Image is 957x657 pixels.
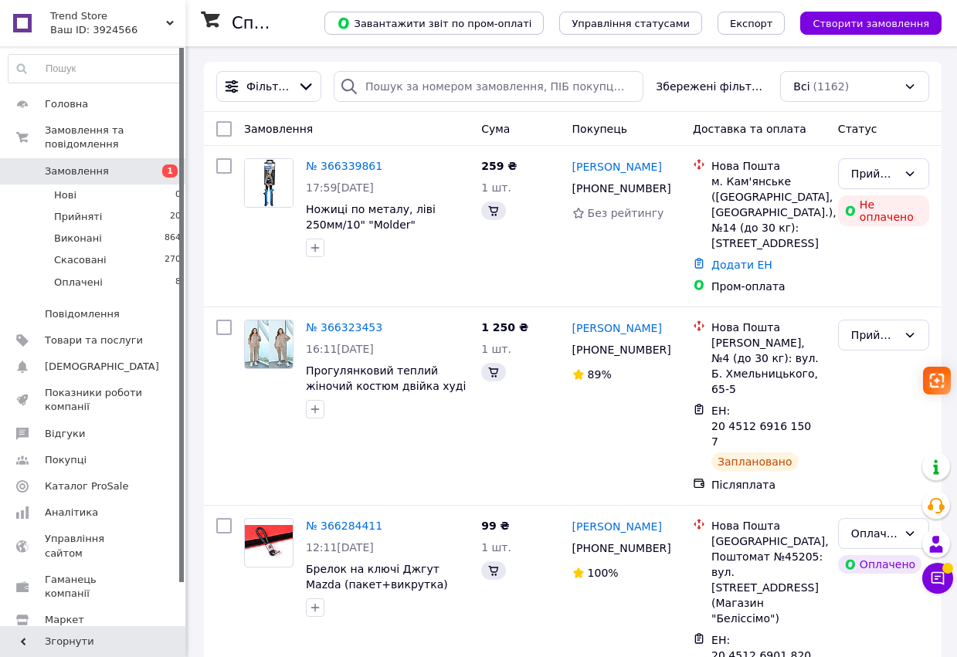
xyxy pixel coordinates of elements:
[245,159,293,207] img: Фото товару
[838,195,929,226] div: Не оплачено
[851,327,898,344] div: Прийнято
[45,386,143,414] span: Показники роботи компанії
[175,188,181,202] span: 0
[306,364,466,439] a: Прогулянковий теплий жіночий костюм двійка худі і штани великого розміру 48-50, 52-54, 56-58, 60-...
[45,334,143,347] span: Товари та послуги
[711,518,826,533] div: Нова Пошта
[588,368,612,381] span: 89%
[711,259,772,271] a: Додати ЕН
[45,164,109,178] span: Замовлення
[45,506,98,520] span: Аналітика
[244,518,294,567] a: Фото товару
[569,537,669,559] div: [PHONE_NUMBER]
[175,276,181,290] span: 8
[54,276,103,290] span: Оплачені
[50,9,166,23] span: Trend Store
[324,12,544,35] button: Завантажити звіт по пром-оплаті
[45,453,87,467] span: Покупці
[572,123,627,135] span: Покупець
[785,16,942,29] a: Створити замовлення
[45,124,185,151] span: Замовлення та повідомлення
[838,555,921,574] div: Оплачено
[481,321,528,334] span: 1 250 ₴
[793,79,809,94] span: Всі
[245,525,293,561] img: Фото товару
[481,343,511,355] span: 1 шт.
[45,532,143,560] span: Управління сайтом
[711,279,826,294] div: Пром-оплата
[246,79,291,94] span: Фільтри
[711,452,799,471] div: Заплановано
[244,158,294,208] a: Фото товару
[851,525,898,542] div: Оплачено
[569,178,669,199] div: [PHONE_NUMBER]
[711,405,811,448] span: ЕН: 20 4512 6916 1507
[711,174,826,251] div: м. Кам'янське ([GEOGRAPHIC_DATA], [GEOGRAPHIC_DATA].), №14 (до 30 кг): [STREET_ADDRESS]
[730,18,773,29] span: Експорт
[922,563,953,594] button: Чат з покупцем
[588,207,664,219] span: Без рейтингу
[45,613,84,627] span: Маркет
[572,159,662,174] a: [PERSON_NAME]
[54,188,76,202] span: Нові
[244,123,313,135] span: Замовлення
[838,123,877,135] span: Статус
[306,520,382,532] a: № 366284411
[306,160,382,172] a: № 366339861
[306,563,448,591] a: Брелок на ключі Джгут Mazda (пакет+викрутка)
[306,541,374,554] span: 12:11[DATE]
[306,203,436,246] a: Ножиці по металу, ліві 250мм/10" "Molder" (MT49125)
[306,343,374,355] span: 16:11[DATE]
[711,477,826,493] div: Післяплата
[45,97,88,111] span: Головна
[813,18,929,29] span: Створити замовлення
[50,23,185,37] div: Ваш ID: 3924566
[711,533,826,626] div: [GEOGRAPHIC_DATA], Поштомат №45205: вул. [STREET_ADDRESS] (Магазин "Беліссімо")
[588,567,619,579] span: 100%
[45,360,159,374] span: [DEMOGRAPHIC_DATA]
[245,320,293,368] img: Фото товару
[54,232,102,246] span: Виконані
[45,307,120,321] span: Повідомлення
[481,520,509,532] span: 99 ₴
[711,335,826,397] div: [PERSON_NAME], №4 (до 30 кг): вул. Б. Хмельницького, 65-5
[572,320,662,336] a: [PERSON_NAME]
[165,253,181,267] span: 270
[559,12,702,35] button: Управління статусами
[813,80,850,93] span: (1162)
[481,181,511,194] span: 1 шт.
[851,165,898,182] div: Прийнято
[481,123,510,135] span: Cума
[693,123,806,135] span: Доставка та оплата
[572,18,690,29] span: Управління статусами
[232,14,389,32] h1: Список замовлень
[481,541,511,554] span: 1 шт.
[45,479,128,493] span: Каталог ProSale
[334,71,643,102] input: Пошук за номером замовлення, ПІБ покупця, номером телефону, Email, номером накладної
[306,321,382,334] a: № 366323453
[656,79,768,94] span: Збережені фільтри:
[244,320,294,369] a: Фото товару
[337,16,531,30] span: Завантажити звіт по пром-оплаті
[162,164,178,178] span: 1
[54,210,102,224] span: Прийняті
[711,320,826,335] div: Нова Пошта
[45,573,143,601] span: Гаманець компанії
[800,12,942,35] button: Створити замовлення
[711,158,826,174] div: Нова Пошта
[572,519,662,534] a: [PERSON_NAME]
[481,160,517,172] span: 259 ₴
[165,232,181,246] span: 864
[306,181,374,194] span: 17:59[DATE]
[718,12,786,35] button: Експорт
[569,339,669,361] div: [PHONE_NUMBER]
[45,427,85,441] span: Відгуки
[170,210,181,224] span: 20
[54,253,107,267] span: Скасовані
[8,55,182,83] input: Пошук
